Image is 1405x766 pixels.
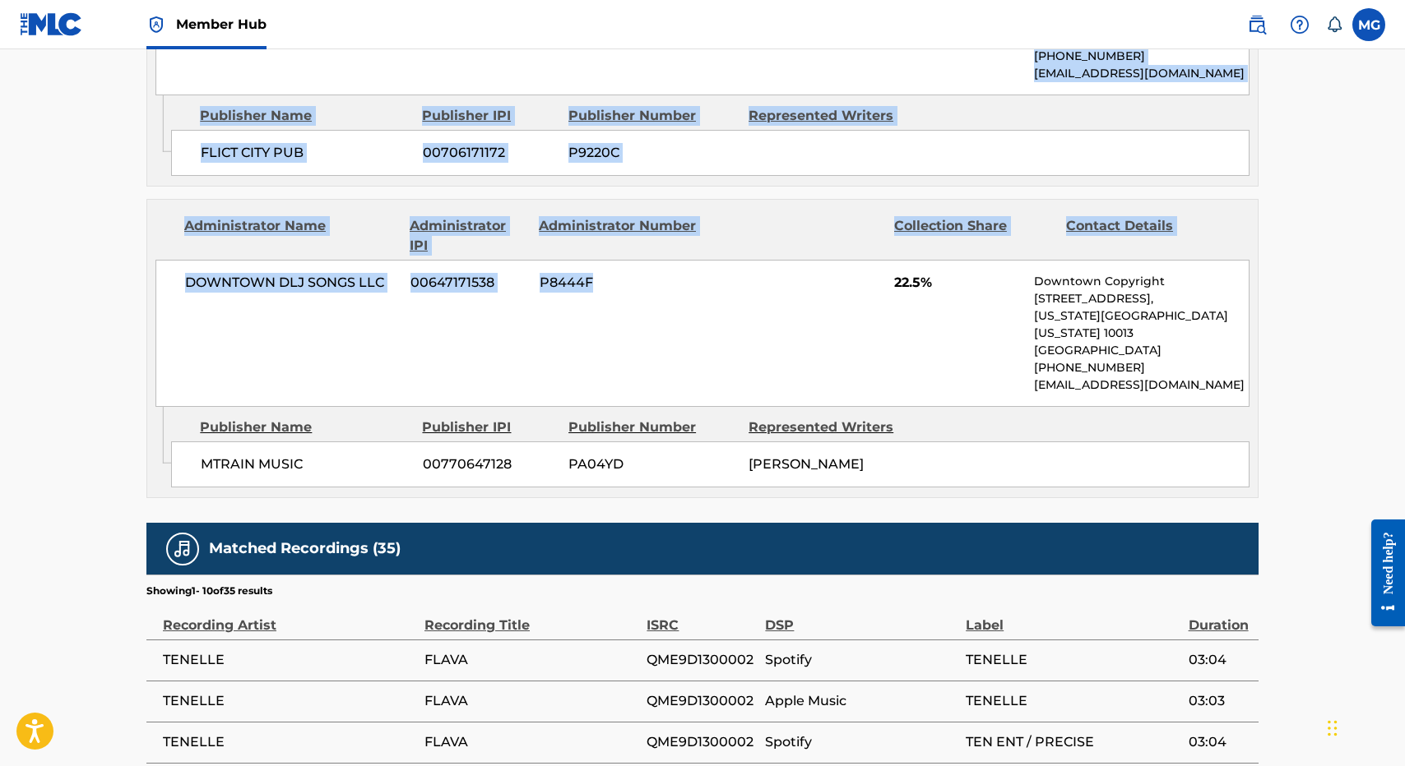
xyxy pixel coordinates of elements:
[1323,687,1405,766] iframe: Chat Widget
[966,732,1180,752] span: TEN ENT / PRECISE
[163,598,416,635] div: Recording Artist
[1359,506,1405,639] iframe: Resource Center
[765,732,958,752] span: Spotify
[1034,290,1249,307] p: [STREET_ADDRESS],
[749,456,864,472] span: [PERSON_NAME]
[423,455,556,474] span: 00770647128
[1189,732,1250,752] span: 03:04
[146,584,272,598] p: Showing 1 - 10 of 35 results
[173,539,192,559] img: Matched Recordings
[422,106,556,126] div: Publisher IPI
[200,106,410,126] div: Publisher Name
[966,691,1180,711] span: TENELLE
[1290,15,1310,35] img: help
[185,273,398,293] span: DOWNTOWN DLJ SONGS LLC
[410,216,526,256] div: Administrator IPI
[894,216,1054,256] div: Collection Share
[1328,704,1338,753] div: Drag
[894,273,1022,293] span: 22.5%
[163,650,416,670] span: TENELLE
[423,143,556,163] span: 00706171172
[568,455,736,474] span: PA04YD
[424,691,638,711] span: FLAVA
[1034,273,1249,290] p: Downtown Copyright
[765,598,958,635] div: DSP
[20,12,83,36] img: MLC Logo
[749,418,916,437] div: Represented Writers
[184,216,397,256] div: Administrator Name
[209,539,401,558] h5: Matched Recordings (35)
[1283,8,1316,41] div: Help
[1189,691,1250,711] span: 03:03
[201,455,410,474] span: MTRAIN MUSIC
[1247,15,1267,35] img: search
[568,418,736,437] div: Publisher Number
[422,418,556,437] div: Publisher IPI
[647,650,757,670] span: QME9D1300002
[765,650,958,670] span: Spotify
[539,216,698,256] div: Administrator Number
[1189,650,1250,670] span: 03:04
[424,650,638,670] span: FLAVA
[1034,376,1249,394] p: [EMAIL_ADDRESS][DOMAIN_NAME]
[647,732,757,752] span: QME9D1300002
[424,598,638,635] div: Recording Title
[765,691,958,711] span: Apple Music
[966,650,1180,670] span: TENELLE
[1352,8,1385,41] div: User Menu
[1240,8,1273,41] a: Public Search
[201,143,410,163] span: FLICT CITY PUB
[163,691,416,711] span: TENELLE
[176,15,267,34] span: Member Hub
[647,598,757,635] div: ISRC
[749,106,916,126] div: Represented Writers
[1326,16,1342,33] div: Notifications
[966,598,1180,635] div: Label
[1034,65,1249,82] p: [EMAIL_ADDRESS][DOMAIN_NAME]
[1066,216,1226,256] div: Contact Details
[163,732,416,752] span: TENELLE
[1034,359,1249,376] p: [PHONE_NUMBER]
[1034,48,1249,65] p: [PHONE_NUMBER]
[424,732,638,752] span: FLAVA
[568,143,736,163] span: P9220C
[1189,598,1250,635] div: Duration
[647,691,757,711] span: QME9D1300002
[1034,342,1249,359] p: [GEOGRAPHIC_DATA]
[200,418,410,437] div: Publisher Name
[146,15,166,35] img: Top Rightsholder
[1034,307,1249,342] p: [US_STATE][GEOGRAPHIC_DATA][US_STATE] 10013
[540,273,699,293] span: P8444F
[568,106,736,126] div: Publisher Number
[410,273,527,293] span: 00647171538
